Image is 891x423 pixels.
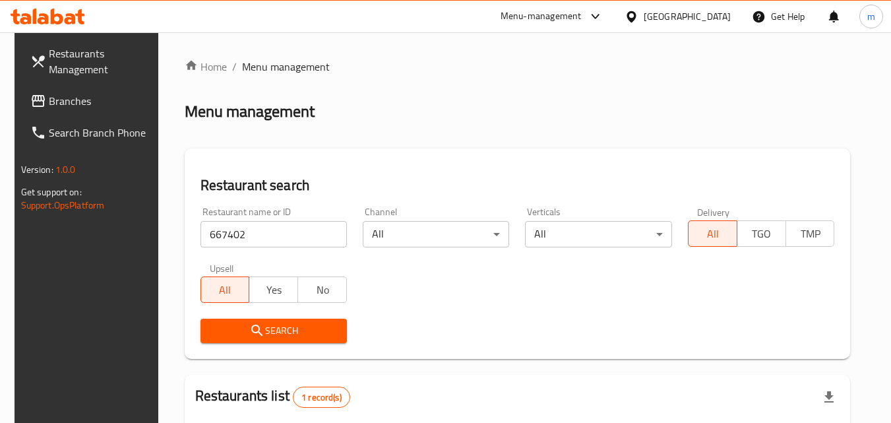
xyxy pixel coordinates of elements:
span: TGO [743,224,781,244]
span: TMP [791,224,830,244]
div: Export file [813,381,845,413]
div: Total records count [293,387,350,408]
li: / [232,59,237,75]
a: Home [185,59,227,75]
a: Branches [20,85,164,117]
button: Search [200,319,347,343]
button: No [297,277,347,303]
a: Restaurants Management [20,38,164,85]
div: All [525,221,671,247]
label: Delivery [697,207,730,216]
span: Get support on: [21,183,82,201]
span: Restaurants Management [49,46,153,77]
div: [GEOGRAPHIC_DATA] [644,9,731,24]
span: Search Branch Phone [49,125,153,141]
span: Yes [255,280,293,300]
h2: Restaurants list [195,386,350,408]
button: All [688,220,737,247]
span: All [206,280,245,300]
h2: Menu management [185,101,315,122]
input: Search for restaurant name or ID.. [200,221,347,247]
div: Menu-management [501,9,582,24]
span: Menu management [242,59,330,75]
div: All [363,221,509,247]
span: No [303,280,342,300]
span: 1.0.0 [55,161,76,178]
button: TGO [737,220,786,247]
span: Search [211,323,336,339]
button: TMP [785,220,835,247]
span: Branches [49,93,153,109]
span: 1 record(s) [293,391,350,404]
span: m [867,9,875,24]
label: Upsell [210,263,234,273]
a: Support.OpsPlatform [21,197,105,214]
button: All [200,277,250,303]
span: Version: [21,161,53,178]
nav: breadcrumb [185,59,851,75]
span: All [694,224,732,244]
a: Search Branch Phone [20,117,164,148]
button: Yes [249,277,298,303]
h2: Restaurant search [200,176,835,195]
